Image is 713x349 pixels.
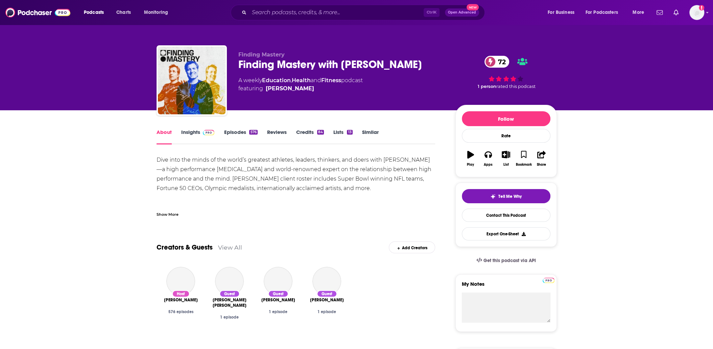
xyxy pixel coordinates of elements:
span: For Business [548,8,574,17]
span: Charts [116,8,131,17]
a: Akshay Nanavati [261,297,295,303]
button: Export One-Sheet [462,227,550,240]
div: Host [172,290,190,297]
div: Play [467,163,474,167]
span: Podcasts [84,8,104,17]
button: open menu [543,7,583,18]
img: Podchaser - Follow, Share and Rate Podcasts [5,6,70,19]
a: Contact This Podcast [462,209,550,222]
button: open menu [628,7,652,18]
a: Show notifications dropdown [671,7,681,18]
div: List [503,163,509,167]
button: List [497,146,515,171]
div: 1 episode [308,309,346,314]
a: Akshay Nanavati [264,267,292,296]
span: featuring [238,85,363,93]
img: tell me why sparkle [490,194,496,199]
img: User Profile [689,5,704,20]
a: Similar [362,129,379,144]
span: [PERSON_NAME] [261,297,295,303]
span: Finding Mastery [238,51,285,58]
span: 72 [491,56,509,68]
a: InsightsPodchaser Pro [181,129,215,144]
button: open menu [79,7,113,18]
a: Michael Gervais [164,297,198,303]
div: 1 episode [259,309,297,314]
a: Episodes576 [224,129,257,144]
a: Anthony Ervin [312,267,341,296]
a: Pro website [543,277,554,283]
button: open menu [139,7,177,18]
span: [PERSON_NAME] [PERSON_NAME] [211,297,248,308]
div: Search podcasts, credits, & more... [237,5,491,20]
div: Add Creators [389,241,435,253]
span: Logged in as Ashley_Beenen [689,5,704,20]
span: rated this podcast [496,84,536,89]
div: Guest [219,290,240,297]
button: Share [532,146,550,171]
img: Finding Mastery with Dr. Michael Gervais [158,47,225,114]
div: 84 [317,130,324,135]
button: tell me why sparkleTell Me Why [462,189,550,203]
span: Monitoring [144,8,168,17]
a: Michael Gervais [266,85,314,93]
label: My Notes [462,281,550,293]
a: Lists13 [333,129,352,144]
a: Dr. Scott Barry Kaufman [211,297,248,308]
input: Search podcasts, credits, & more... [249,7,424,18]
span: For Podcasters [586,8,618,17]
img: Podchaser Pro [203,130,215,135]
div: 72 1 personrated this podcast [455,51,557,93]
a: Anthony Ervin [310,297,344,303]
div: Dive into the minds of the world’s greatest athletes, leaders, thinkers, and doers with [PERSON_N... [157,155,435,269]
button: Play [462,146,479,171]
div: 1 episode [211,315,248,320]
span: [PERSON_NAME] [310,297,344,303]
span: Get this podcast via API [483,258,536,263]
button: Apps [479,146,497,171]
span: , [291,77,292,84]
a: Get this podcast via API [471,252,541,269]
a: Health [292,77,311,84]
svg: Add a profile image [699,5,704,10]
span: Ctrl K [424,8,439,17]
button: Bookmark [515,146,532,171]
a: Creators & Guests [157,243,213,252]
a: Education [262,77,291,84]
img: Podchaser Pro [543,278,554,283]
button: Follow [462,111,550,126]
a: About [157,129,172,144]
span: and [311,77,321,84]
a: View All [218,244,242,251]
div: 576 [249,130,257,135]
a: Credits84 [296,129,324,144]
div: Apps [484,163,493,167]
div: 13 [347,130,352,135]
a: Michael Gervais [166,267,195,296]
button: Open AdvancedNew [445,8,479,17]
button: Show profile menu [689,5,704,20]
div: Guest [317,290,337,297]
span: [PERSON_NAME] [164,297,198,303]
span: New [467,4,479,10]
div: Bookmark [516,163,531,167]
div: Share [537,163,546,167]
div: 576 episodes [162,309,200,314]
div: Rate [462,129,550,143]
button: open menu [581,7,628,18]
div: Guest [268,290,288,297]
span: Open Advanced [448,11,476,14]
span: Tell Me Why [498,194,522,199]
span: 1 person [478,84,496,89]
span: More [633,8,644,17]
a: 72 [484,56,509,68]
a: Dr. Scott Barry Kaufman [215,267,244,296]
a: Show notifications dropdown [654,7,665,18]
div: A weekly podcast [238,76,363,93]
a: Charts [112,7,135,18]
a: Fitness [321,77,341,84]
a: Reviews [267,129,287,144]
